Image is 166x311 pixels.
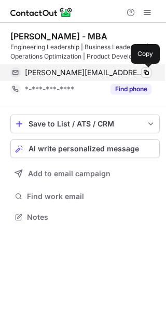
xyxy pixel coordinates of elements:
[10,43,160,61] div: Engineering Leadership | Business Leadership | Operations Optimization | Product Development Stra...
[10,115,160,133] button: save-profile-one-click
[10,139,160,158] button: AI write personalized message
[27,192,156,201] span: Find work email
[25,68,144,77] span: [PERSON_NAME][EMAIL_ADDRESS][PERSON_NAME][PERSON_NAME][DOMAIN_NAME]
[29,145,139,153] span: AI write personalized message
[10,6,73,19] img: ContactOut v5.3.10
[10,210,160,224] button: Notes
[29,120,142,128] div: Save to List / ATS / CRM
[28,169,110,178] span: Add to email campaign
[27,213,156,222] span: Notes
[10,164,160,183] button: Add to email campaign
[10,189,160,204] button: Find work email
[10,31,107,41] div: [PERSON_NAME] - MBA
[110,84,151,94] button: Reveal Button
